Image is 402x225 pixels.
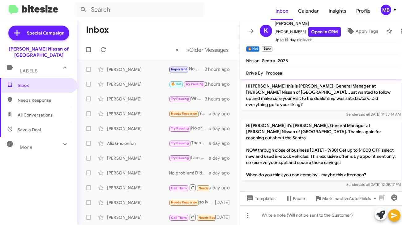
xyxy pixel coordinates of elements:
div: [PERSON_NAME] [107,125,169,132]
div: [PERSON_NAME] [107,155,169,161]
span: Try Pausing [171,97,189,101]
span: Important [171,67,187,71]
div: [DATE] [215,214,235,220]
div: Thank you for getting back to me! What kind of car are you looking for? [169,140,209,147]
span: Apply Tags [356,26,378,37]
div: so ive been trying to figure that out now thats all [169,199,215,206]
span: « [175,46,179,54]
div: [PERSON_NAME] [107,185,169,191]
a: Inbox [271,2,293,20]
div: Yes. It's terrible about my truck [169,110,209,117]
span: » [186,46,189,54]
button: Auto Fields [344,193,383,204]
input: Search [75,2,205,17]
span: Mark Inactive [322,193,349,204]
button: Templates [240,193,280,204]
span: Call Them [171,216,187,220]
span: [PERSON_NAME] [275,20,341,27]
span: Needs Response [199,186,225,190]
span: Pause [293,193,305,204]
nav: Page navigation example [172,43,232,56]
div: [PERSON_NAME] [107,81,169,87]
span: K [264,26,268,36]
div: [PERSON_NAME] [107,66,169,72]
div: a day ago [209,155,235,161]
span: Needs Response [171,112,197,116]
span: said at [358,112,369,117]
a: Open in CRM [308,27,341,37]
span: Try Pausing [171,126,189,130]
button: Apply Tags [341,26,383,37]
div: 2 hours ago [205,66,235,72]
div: 3 hours ago [205,96,235,102]
div: Inbound Call [169,184,209,191]
h1: Inbox [86,25,109,35]
div: a day ago [209,185,235,191]
span: Sentra [262,58,275,63]
button: Mark Inactive [310,193,354,204]
div: [PERSON_NAME] [107,96,169,102]
a: Profile [351,2,375,20]
span: Sender [DATE] 12:05:17 PM [346,182,401,187]
div: a day ago [209,140,235,146]
span: Try Pausing [186,82,203,86]
span: 2025 [278,58,288,63]
div: a day ago [209,111,235,117]
button: MB [375,5,395,15]
div: a day ago [209,125,235,132]
div: a day ago [209,170,235,176]
div: No problem! Will you be back next week? [169,125,209,132]
span: Inbox [18,82,70,88]
span: [PHONE_NUMBER] [275,27,341,37]
span: Special Campaign [27,30,64,36]
div: No problem! Did you find a vehicle you liked? [169,170,209,176]
a: Special Campaign [8,26,69,40]
div: [PERSON_NAME] [107,214,169,220]
span: Labels [20,68,38,74]
div: [PERSON_NAME] [107,170,169,176]
span: Needs Response [18,97,70,103]
div: No worries! I hope everything is okay. What time [DATE]? [169,66,205,73]
div: Inbound Call [169,213,215,221]
div: What kind of vehicle are you looking for? [169,95,205,102]
span: Try Pausing [171,156,189,160]
div: Alix Gnolonfon [107,140,169,146]
button: Previous [172,43,182,56]
p: Hi [PERSON_NAME] this is [PERSON_NAME], General Manager at [PERSON_NAME] Nissan of [GEOGRAPHIC_DA... [241,80,401,110]
div: I am glad to hear that! Let us know what we can do to help! [169,154,209,162]
span: Try Pausing [171,141,189,145]
span: Call Them [171,186,187,190]
span: All Conversations [18,112,53,118]
span: said at [358,182,369,187]
p: Hi [PERSON_NAME] it's [PERSON_NAME], General Manager at [PERSON_NAME] Nissan of [GEOGRAPHIC_DATA]... [241,120,401,180]
span: Templates [245,193,276,204]
span: Nissan [246,58,259,63]
div: 3 hours ago [205,81,235,87]
a: Insights [324,2,351,20]
div: [PERSON_NAME] [107,111,169,117]
span: Older Messages [189,47,229,53]
small: 🔥 Hot [246,46,259,52]
span: Sender [DATE] 11:58:14 AM [346,112,401,117]
div: [DATE] [215,199,235,206]
span: Auto Fields [349,193,378,204]
div: We certainly will. [169,80,205,88]
button: Next [182,43,232,56]
small: Stop [262,46,272,52]
button: Pause [280,193,310,204]
span: More [20,145,32,150]
a: Calendar [293,2,324,20]
p: Hi [PERSON_NAME] it's [PERSON_NAME] at [PERSON_NAME] Nissan of [GEOGRAPHIC_DATA]. Can I get you a... [241,190,401,220]
span: Up to 14-day-old leads [275,37,341,43]
span: 🔥 Hot [171,82,182,86]
span: Drive By [246,70,263,76]
span: Needs Response [171,200,197,204]
div: MB [381,5,391,15]
span: Needs Response [199,216,225,220]
span: Save a Deal [18,127,41,133]
span: Proposal [266,70,283,76]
